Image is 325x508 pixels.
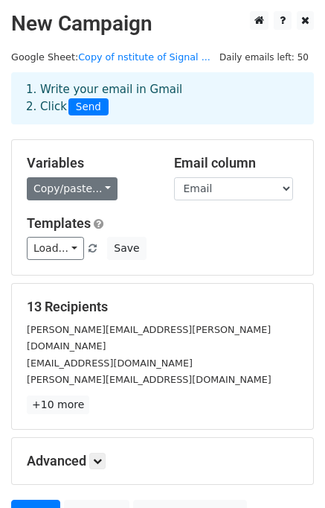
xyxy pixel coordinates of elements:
h5: Variables [27,155,152,171]
a: Daily emails left: 50 [214,51,314,63]
h5: 13 Recipients [27,299,298,315]
small: Google Sheet: [11,51,210,63]
a: Load... [27,237,84,260]
small: [PERSON_NAME][EMAIL_ADDRESS][PERSON_NAME][DOMAIN_NAME] [27,324,271,352]
span: Send [68,98,109,116]
small: [EMAIL_ADDRESS][DOMAIN_NAME] [27,358,193,369]
h2: New Campaign [11,11,314,36]
a: Templates [27,215,91,231]
span: Daily emails left: 50 [214,49,314,66]
a: Copy of nstitute of Signal ... [78,51,210,63]
a: Copy/paste... [27,177,118,200]
h5: Advanced [27,453,298,469]
a: +10 more [27,396,89,414]
button: Save [107,237,146,260]
div: 1. Write your email in Gmail 2. Click [15,81,310,115]
h5: Email column [174,155,299,171]
small: [PERSON_NAME][EMAIL_ADDRESS][DOMAIN_NAME] [27,374,271,385]
iframe: Chat Widget [251,436,325,508]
